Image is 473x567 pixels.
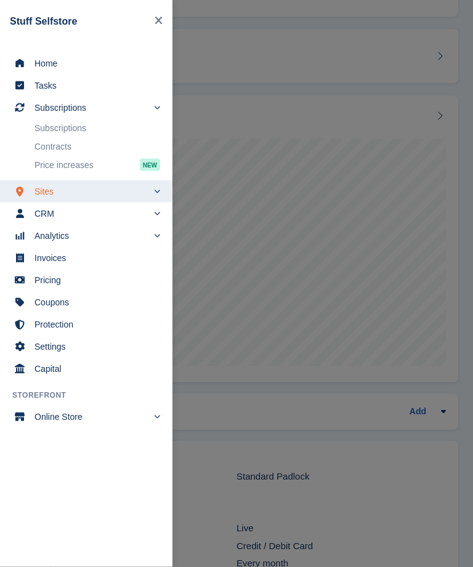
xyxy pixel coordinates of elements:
span: Settings [34,338,154,355]
span: Tasks [34,77,154,94]
a: Subscriptions [34,119,160,137]
span: Analytics [34,227,148,244]
span: Coupons [34,294,154,311]
span: Invoices [34,249,154,267]
span: Subscriptions [34,99,148,116]
div: NEW [140,159,160,171]
span: Protection [34,316,154,333]
span: Sites [34,183,148,200]
span: Storefront [12,390,172,401]
div: Stuff Selfstore [10,14,150,29]
span: Pricing [34,271,154,289]
span: Capital [34,360,154,377]
span: Price increases [34,159,94,171]
span: Home [34,55,154,72]
a: Price increases NEW [34,156,160,174]
span: Online Store [34,408,148,425]
a: Contracts [34,138,160,155]
span: CRM [34,205,148,222]
button: Close navigation [150,10,168,33]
